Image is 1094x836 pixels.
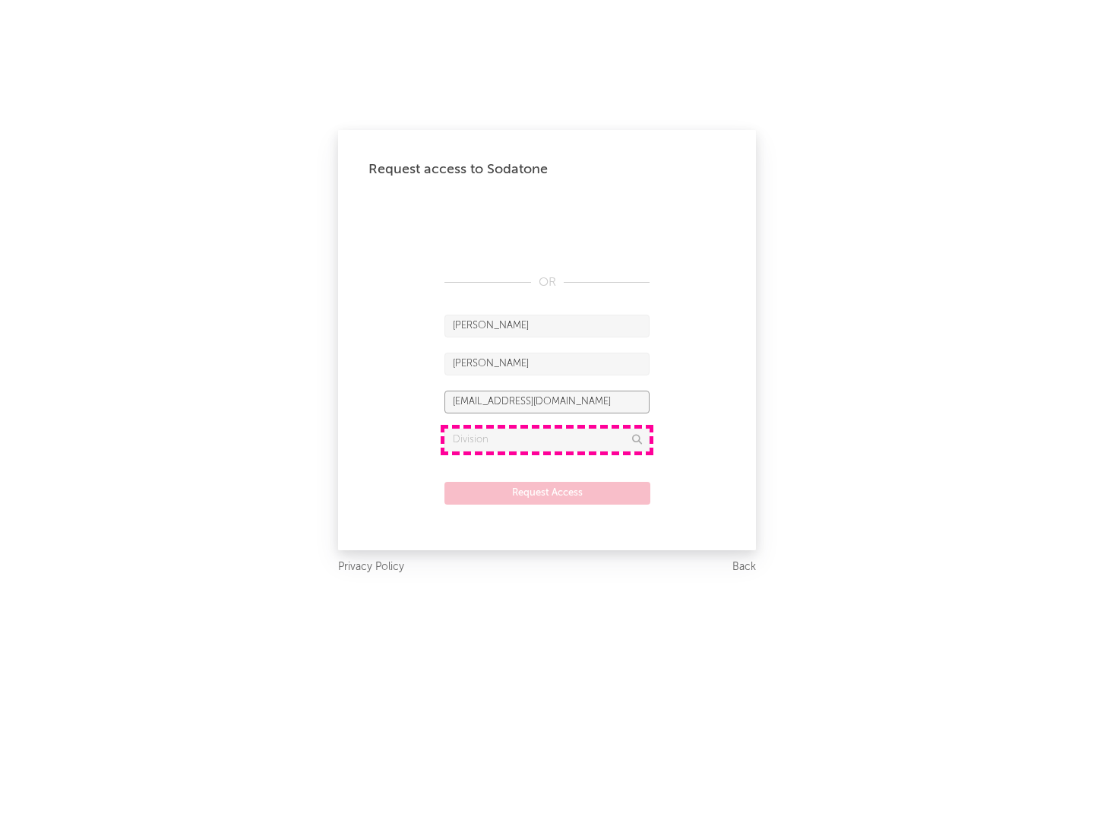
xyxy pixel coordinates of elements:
[338,558,404,577] a: Privacy Policy
[368,160,726,179] div: Request access to Sodatone
[444,315,650,337] input: First Name
[444,482,650,505] button: Request Access
[444,274,650,292] div: OR
[444,429,650,451] input: Division
[444,391,650,413] input: Email
[444,353,650,375] input: Last Name
[732,558,756,577] a: Back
